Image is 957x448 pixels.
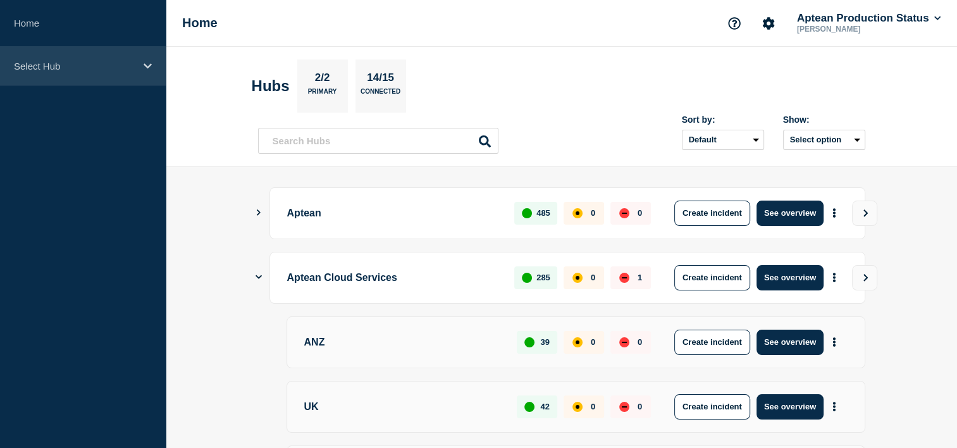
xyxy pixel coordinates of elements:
[794,12,943,25] button: Aptean Production Status
[522,208,532,218] div: up
[308,88,337,101] p: Primary
[619,273,629,283] div: down
[638,337,642,347] p: 0
[674,330,750,355] button: Create incident
[540,337,549,347] p: 39
[674,394,750,420] button: Create incident
[287,265,500,290] p: Aptean Cloud Services
[304,330,503,355] p: ANZ
[619,402,629,412] div: down
[256,208,262,218] button: Show Connected Hubs
[674,265,750,290] button: Create incident
[572,337,583,347] div: affected
[591,402,595,411] p: 0
[852,265,877,290] button: View
[304,394,503,420] p: UK
[852,201,877,226] button: View
[524,402,534,412] div: up
[756,394,824,420] button: See overview
[756,265,824,290] button: See overview
[572,402,583,412] div: affected
[182,16,218,30] h1: Home
[783,130,865,150] button: Select option
[682,115,764,125] div: Sort by:
[522,273,532,283] div: up
[287,201,500,226] p: Aptean
[674,201,750,226] button: Create incident
[591,273,595,282] p: 0
[619,337,629,347] div: down
[310,72,335,88] p: 2/2
[524,337,534,347] div: up
[536,208,550,218] p: 485
[721,10,748,37] button: Support
[258,128,498,154] input: Search Hubs
[826,201,843,225] button: More actions
[638,402,642,411] p: 0
[362,72,399,88] p: 14/15
[756,201,824,226] button: See overview
[826,395,843,418] button: More actions
[572,273,583,283] div: affected
[756,330,824,355] button: See overview
[619,208,629,218] div: down
[252,77,290,95] h2: Hubs
[638,273,642,282] p: 1
[826,266,843,289] button: More actions
[755,10,782,37] button: Account settings
[256,273,262,282] button: Show Connected Hubs
[826,330,843,354] button: More actions
[638,208,642,218] p: 0
[540,402,549,411] p: 42
[572,208,583,218] div: affected
[591,337,595,347] p: 0
[794,25,926,34] p: [PERSON_NAME]
[361,88,400,101] p: Connected
[783,115,865,125] div: Show:
[591,208,595,218] p: 0
[14,61,135,72] p: Select Hub
[536,273,550,282] p: 285
[682,130,764,150] select: Sort by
